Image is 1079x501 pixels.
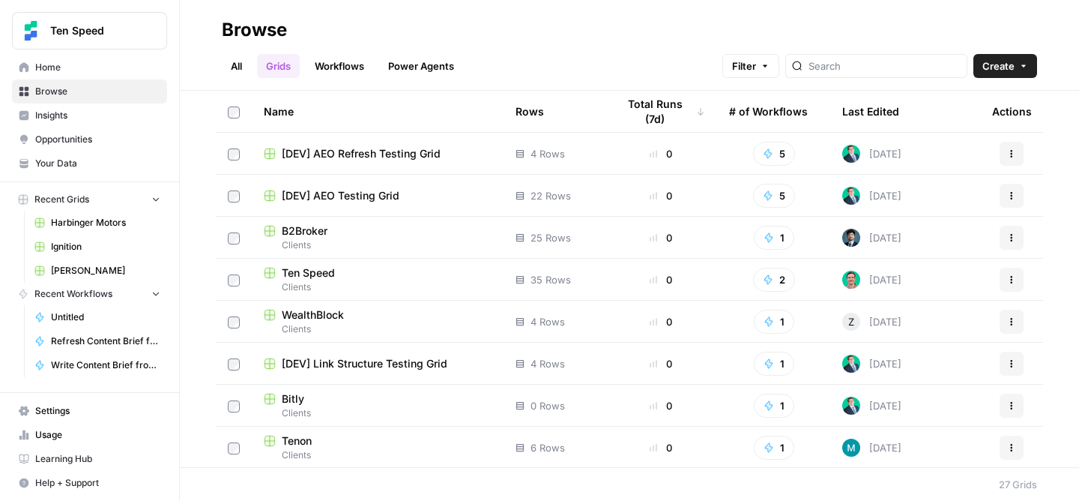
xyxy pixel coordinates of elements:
[617,356,705,371] div: 0
[264,391,492,420] a: BitlyClients
[12,423,167,447] a: Usage
[12,55,167,79] a: Home
[264,356,492,371] a: [DEV] Link Structure Testing Grid
[264,433,492,462] a: TenonClients
[264,280,492,294] span: Clients
[842,397,901,415] div: [DATE]
[282,307,344,322] span: WealthBlock
[842,439,901,457] div: [DATE]
[617,314,705,329] div: 0
[282,356,447,371] span: [DEV] Link Structure Testing Grid
[617,230,705,245] div: 0
[531,314,565,329] span: 4 Rows
[17,17,44,44] img: Ten Speed Logo
[809,58,961,73] input: Search
[51,264,160,277] span: [PERSON_NAME]
[28,353,167,377] a: Write Content Brief from Keyword [DEV]
[12,399,167,423] a: Settings
[753,268,795,292] button: 2
[51,358,160,372] span: Write Content Brief from Keyword [DEV]
[264,322,492,336] span: Clients
[282,265,335,280] span: Ten Speed
[531,146,565,161] span: 4 Rows
[531,398,565,413] span: 0 Rows
[754,226,794,250] button: 1
[282,188,399,203] span: [DEV] AEO Testing Grid
[732,58,756,73] span: Filter
[50,23,141,38] span: Ten Speed
[753,142,795,166] button: 5
[12,283,167,305] button: Recent Workflows
[51,240,160,253] span: Ignition
[999,477,1037,492] div: 27 Grids
[28,211,167,235] a: Harbinger Motors
[754,352,794,376] button: 1
[264,238,492,252] span: Clients
[35,109,160,122] span: Insights
[264,188,492,203] a: [DEV] AEO Testing Grid
[973,54,1037,78] button: Create
[842,439,860,457] img: 9k9gt13slxq95qn7lcfsj5lxmi7v
[848,314,854,329] span: Z
[34,193,89,206] span: Recent Grids
[617,188,705,203] div: 0
[51,334,160,348] span: Refresh Content Brief from Keyword [DEV]
[531,188,571,203] span: 22 Rows
[842,229,860,247] img: akd5wg4rckfd5i9ckwsdbvxucqo9
[722,54,779,78] button: Filter
[306,54,373,78] a: Workflows
[617,440,705,455] div: 0
[35,85,160,98] span: Browse
[531,440,565,455] span: 6 Rows
[842,187,901,205] div: [DATE]
[12,127,167,151] a: Opportunities
[754,436,794,460] button: 1
[12,79,167,103] a: Browse
[35,428,160,442] span: Usage
[264,91,492,132] div: Name
[12,151,167,175] a: Your Data
[282,223,327,238] span: B2Broker
[264,223,492,252] a: B2BrokerClients
[35,157,160,170] span: Your Data
[531,356,565,371] span: 4 Rows
[842,355,901,373] div: [DATE]
[516,91,544,132] div: Rows
[531,230,571,245] span: 25 Rows
[379,54,463,78] a: Power Agents
[617,272,705,287] div: 0
[35,404,160,418] span: Settings
[992,91,1032,132] div: Actions
[842,313,901,331] div: [DATE]
[12,188,167,211] button: Recent Grids
[842,187,860,205] img: loq7q7lwz012dtl6ci9jrncps3v6
[35,476,160,490] span: Help + Support
[982,58,1015,73] span: Create
[842,91,899,132] div: Last Edited
[282,146,441,161] span: [DEV] AEO Refresh Testing Grid
[617,146,705,161] div: 0
[28,235,167,259] a: Ignition
[12,103,167,127] a: Insights
[51,216,160,229] span: Harbinger Motors
[34,287,112,301] span: Recent Workflows
[842,271,901,289] div: [DATE]
[264,307,492,336] a: WealthBlockClients
[754,310,794,334] button: 1
[753,184,795,208] button: 5
[842,145,901,163] div: [DATE]
[842,397,860,415] img: loq7q7lwz012dtl6ci9jrncps3v6
[617,398,705,413] div: 0
[12,471,167,495] button: Help + Support
[282,391,304,406] span: Bitly
[729,91,808,132] div: # of Workflows
[12,447,167,471] a: Learning Hub
[222,18,287,42] div: Browse
[35,61,160,74] span: Home
[222,54,251,78] a: All
[28,259,167,283] a: [PERSON_NAME]
[264,448,492,462] span: Clients
[35,452,160,466] span: Learning Hub
[257,54,300,78] a: Grids
[264,406,492,420] span: Clients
